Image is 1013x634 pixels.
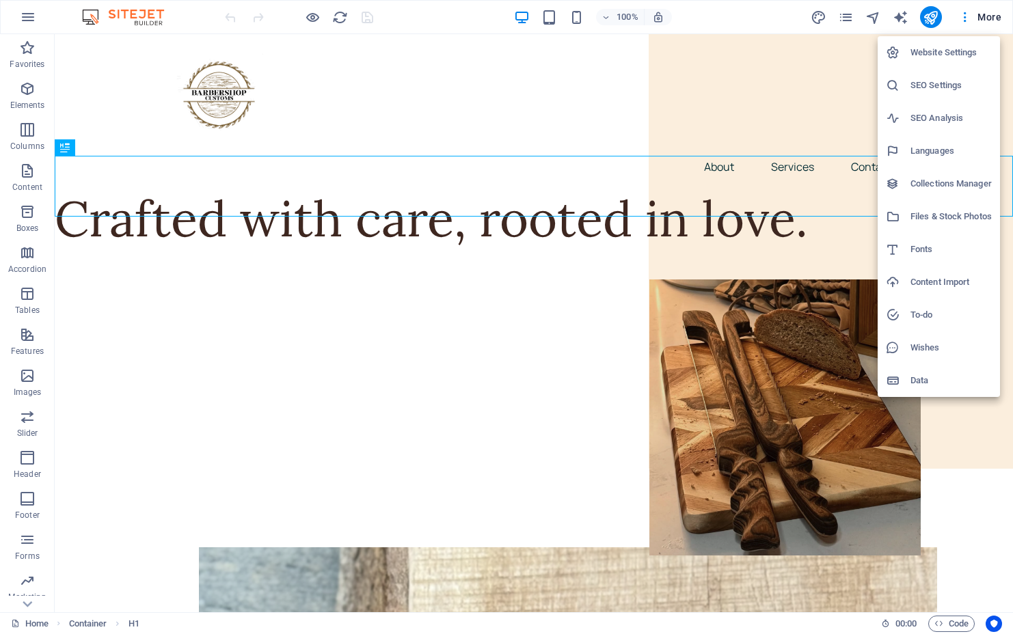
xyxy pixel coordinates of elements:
h6: SEO Settings [910,77,992,94]
h6: Website Settings [910,44,992,61]
h6: Wishes [910,340,992,356]
h6: Languages [910,143,992,159]
h6: To-do [910,307,992,323]
h6: Collections Manager [910,176,992,192]
h6: Fonts [910,241,992,258]
h6: Data [910,372,992,389]
h6: Content Import [910,274,992,290]
h6: Files & Stock Photos [910,208,992,225]
h6: SEO Analysis [910,110,992,126]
